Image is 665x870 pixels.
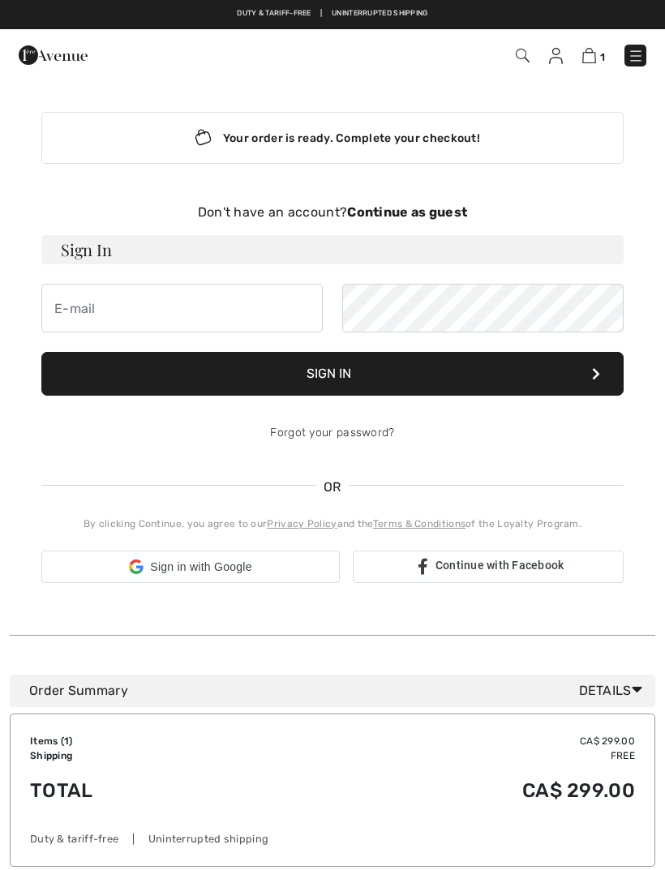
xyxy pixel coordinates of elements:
img: 1ère Avenue [19,39,88,71]
td: Free [247,748,635,763]
div: Sign in with Google [41,551,340,583]
td: Total [30,763,247,818]
a: Forgot your password? [270,426,394,439]
td: Items ( ) [30,734,247,748]
span: OR [315,478,350,497]
td: CA$ 299.00 [247,734,635,748]
span: Sign in with Google [150,559,251,576]
div: Duty & tariff-free | Uninterrupted shipping [30,831,635,846]
span: Continue with Facebook [435,559,564,572]
div: By clicking Continue, you agree to our and the of the Loyalty Program. [41,516,624,531]
span: Details [579,681,649,701]
td: CA$ 299.00 [247,763,635,818]
div: Don't have an account? [41,203,624,222]
div: Your order is ready. Complete your checkout! [41,112,624,164]
a: Continue with Facebook [353,551,624,583]
td: Shipping [30,748,247,763]
span: 1 [64,735,69,747]
input: E-mail [41,284,323,332]
h3: Sign In [41,235,624,264]
a: 1ère Avenue [19,46,88,62]
button: Sign In [41,352,624,396]
a: Privacy Policy [267,518,337,529]
div: Order Summary [29,681,649,701]
a: Terms & Conditions [373,518,466,529]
